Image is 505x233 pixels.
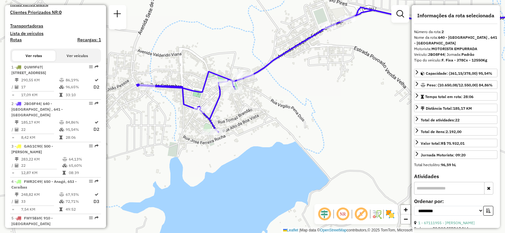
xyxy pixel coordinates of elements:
td: / [11,83,15,91]
p: D3 [93,198,99,205]
i: % de utilização do peso [59,78,64,82]
td: = [11,134,15,141]
strong: MOTORISTA EMPURRADA [431,46,477,51]
label: Ordenar por: [414,197,497,205]
a: Jornada Motorista: 09:20 [414,150,497,159]
span: Total de atividades: [421,118,460,122]
span: | [299,228,300,232]
a: Total de itens:2.192,00 [414,127,497,136]
td: 96,65% [65,83,93,91]
a: Capacidade: (361,15/378,00) 95,54% [414,69,497,77]
div: Tipo do veículo: [414,57,497,63]
p: D2 [93,84,99,91]
span: 4 - [11,179,77,189]
span: GAG1C90 [24,144,41,149]
em: Opções [89,102,93,105]
span: QUW9F67 [24,65,42,69]
td: / [11,125,15,133]
td: 95,54% [65,125,93,133]
img: Exibir/Ocultar setores [385,209,395,219]
h4: Rotas vários dias: [10,2,101,7]
a: 1 - 67111955 - [PERSON_NAME] [418,220,475,225]
h4: Clientes Priorizados NR: [10,10,101,15]
div: Total de itens: [421,129,461,135]
a: Valor total:R$ 75.932,01 [414,139,497,147]
span: 1 - [11,65,46,75]
strong: 96,59 hL [441,162,456,167]
span: 2 - [11,101,63,117]
em: Rota exportada [95,144,98,148]
h4: Informações da rota selecionada [414,13,497,19]
td: 185,17 KM [21,119,59,125]
td: 49:52 [65,206,93,213]
span: Capacidade: (361,15/378,00) 95,54% [426,71,492,76]
i: Total de Atividades [15,164,19,167]
td: = [11,206,15,213]
td: = [11,92,15,98]
i: Total de Atividades [15,200,19,203]
strong: F. Fixa - 378Cx - 12550Kg [442,58,487,62]
td: / [11,198,15,206]
span: | 500 - [PERSON_NAME] [11,144,53,154]
em: Opções [89,144,93,148]
em: Rota exportada [95,102,98,105]
em: Opções [89,179,93,183]
strong: JBO8F44 [428,52,444,57]
a: Rotas [10,37,22,43]
span: − [404,215,408,223]
td: 12,87 KM [21,170,62,176]
td: 86,19% [65,77,93,83]
td: 65,60% [68,162,98,169]
td: 84,86% [65,119,93,125]
a: Total de atividades:22 [414,115,497,124]
strong: 2.192,00 [446,129,461,134]
span: FWR2C49 [24,179,41,184]
strong: 640 - [GEOGRAPHIC_DATA] , 641 - [GEOGRAPHIC_DATA] [414,35,497,45]
span: 5 - [11,216,53,226]
div: Total hectolitro: [414,162,497,168]
span: | Jornada: [444,52,474,57]
em: Opções [89,65,93,69]
strong: 2 [442,29,444,34]
td: 28:06 [65,134,93,141]
p: D2 [93,126,99,133]
div: Endereço: PC DOS FERRAZ 264 [414,226,497,231]
i: Tempo total em rota [62,171,66,175]
i: Tempo total em rota [59,207,62,211]
i: Distância Total [15,157,19,161]
img: Fluxo de ruas [372,209,382,219]
span: Ocultar deslocamento [317,207,332,222]
i: Rota otimizada [95,120,98,124]
span: JBO8F44 [24,101,40,106]
i: % de utilização da cubagem [59,85,64,89]
td: 64,13% [68,156,98,162]
td: 248,82 KM [21,191,59,198]
td: 290,55 KM [21,77,59,83]
td: 22 [21,125,59,133]
div: Jornada Motorista: 09:20 [421,152,466,158]
button: Ordem crescente [483,206,493,216]
td: 33:10 [65,92,93,98]
button: Ver veículos [56,50,99,61]
h4: Lista de veículos [10,31,101,36]
a: Peso: (10.650,08/12.550,00) 84,86% [414,80,497,89]
button: Ver rotas [12,50,56,61]
td: 8,42 KM [21,134,59,141]
strong: Padrão [461,52,474,57]
i: % de utilização da cubagem [62,164,67,167]
i: Rota otimizada [95,193,98,196]
em: Rota exportada [95,65,98,69]
span: | [STREET_ADDRESS] [11,65,46,75]
span: Peso: (10.650,08/12.550,00) 84,86% [427,83,493,87]
h4: Recargas: 1 [77,37,101,43]
i: Distância Total [15,193,19,196]
i: % de utilização do peso [59,193,64,196]
i: % de utilização do peso [59,120,64,124]
td: 08:39 [68,170,98,176]
td: 17 [21,83,59,91]
td: 7,54 KM [21,206,59,213]
span: Tempo total em rota: 28:06 [425,94,473,99]
i: Tempo total em rota [59,136,62,139]
div: Map data © contributors,© 2025 TomTom, Microsoft [282,228,414,233]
